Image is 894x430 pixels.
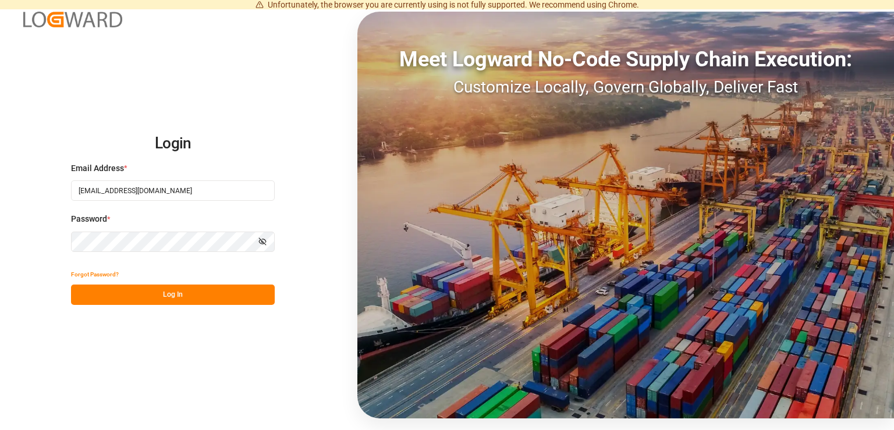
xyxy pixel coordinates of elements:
span: Email Address [71,162,124,175]
div: Customize Locally, Govern Globally, Deliver Fast [357,75,894,99]
h2: Login [71,125,275,162]
button: Forgot Password? [71,264,119,285]
button: Log In [71,285,275,305]
input: Enter your email [71,180,275,201]
span: Password [71,213,107,225]
div: Meet Logward No-Code Supply Chain Execution: [357,44,894,75]
img: Logward_new_orange.png [23,12,122,27]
